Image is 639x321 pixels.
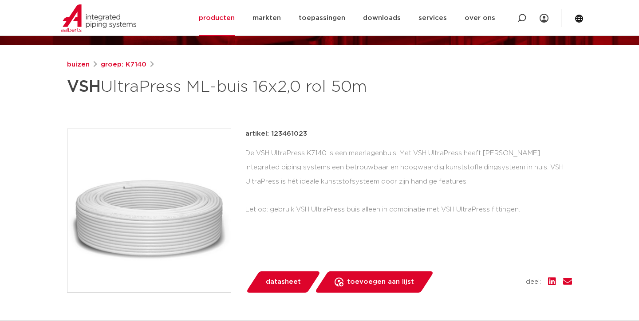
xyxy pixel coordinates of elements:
strong: VSH [67,79,101,95]
span: toevoegen aan lijst [347,275,414,289]
a: buizen [67,59,90,70]
h1: UltraPress ML-buis 16x2,0 rol 50m [67,74,400,100]
a: datasheet [245,271,321,293]
p: artikel: 123461023 [245,129,307,139]
span: deel: [526,277,541,287]
a: groep: K7140 [101,59,146,70]
span: datasheet [266,275,301,289]
img: Product Image for VSH UltraPress ML-buis 16x2,0 rol 50m [67,129,231,292]
div: De VSH UltraPress K7140 is een meerlagenbuis. Met VSH UltraPress heeft [PERSON_NAME] integrated p... [245,146,572,217]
